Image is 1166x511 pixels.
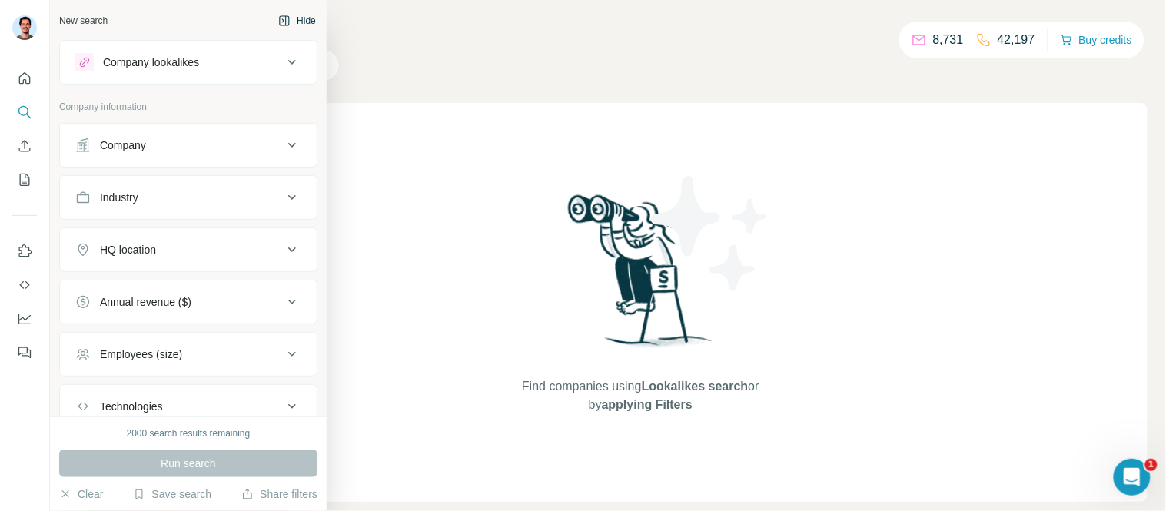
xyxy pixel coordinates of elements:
[602,398,693,411] span: applying Filters
[241,486,317,502] button: Share filters
[100,242,156,257] div: HQ location
[100,347,182,362] div: Employees (size)
[1145,459,1158,471] span: 1
[1114,459,1151,496] iframe: Intercom live chat
[641,164,779,303] img: Surfe Illustration - Stars
[100,138,146,153] div: Company
[1061,29,1132,51] button: Buy credits
[12,132,37,160] button: Enrich CSV
[12,339,37,367] button: Feedback
[60,127,317,164] button: Company
[133,486,211,502] button: Save search
[517,377,763,414] span: Find companies using or by
[12,98,37,126] button: Search
[100,190,138,205] div: Industry
[12,15,37,40] img: Avatar
[100,294,191,310] div: Annual revenue ($)
[127,426,251,440] div: 2000 search results remaining
[12,166,37,194] button: My lists
[267,9,327,32] button: Hide
[59,100,317,114] p: Company information
[60,179,317,216] button: Industry
[59,486,103,502] button: Clear
[60,44,317,81] button: Company lookalikes
[998,31,1035,49] p: 42,197
[60,336,317,373] button: Employees (size)
[12,65,37,92] button: Quick start
[100,399,163,414] div: Technologies
[12,237,37,265] button: Use Surfe on LinkedIn
[12,305,37,333] button: Dashboard
[561,191,721,362] img: Surfe Illustration - Woman searching with binoculars
[60,284,317,320] button: Annual revenue ($)
[59,14,108,28] div: New search
[642,380,749,393] span: Lookalikes search
[60,231,317,268] button: HQ location
[134,18,1148,40] h4: Search
[60,388,317,425] button: Technologies
[933,31,964,49] p: 8,731
[103,55,199,70] div: Company lookalikes
[12,271,37,299] button: Use Surfe API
